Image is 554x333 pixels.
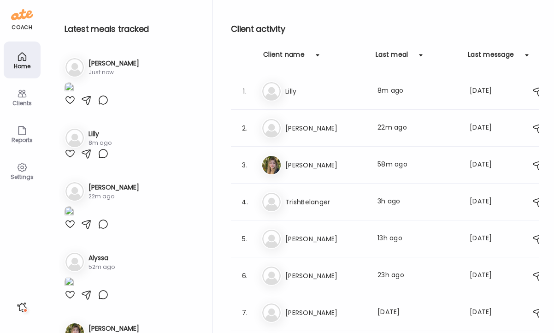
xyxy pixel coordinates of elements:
[239,86,250,97] div: 1.
[88,68,139,77] div: Just now
[65,58,84,77] img: bg-avatar-default.svg
[470,86,506,97] div: [DATE]
[285,307,366,318] h3: [PERSON_NAME]
[262,193,281,211] img: bg-avatar-default.svg
[239,233,250,244] div: 5.
[285,123,366,134] h3: [PERSON_NAME]
[88,263,115,271] div: 52m ago
[285,86,366,97] h3: Lilly
[285,160,366,171] h3: [PERSON_NAME]
[11,7,33,22] img: ate
[470,123,506,134] div: [DATE]
[470,196,506,208] div: [DATE]
[263,50,305,65] div: Client name
[470,270,506,281] div: [DATE]
[239,123,250,134] div: 2.
[239,270,250,281] div: 6.
[65,253,84,271] img: bg-avatar-default.svg
[65,82,74,95] img: images%2FEBKcrg089kPv9CeNHWqXn8ipdhy1%2FvpLozSjFdIiqPiwKc9ok%2F7Fi0QEluuprP8YCaDvJd_1080
[88,129,112,139] h3: Lilly
[470,160,506,171] div: [DATE]
[231,22,549,36] h2: Client activity
[262,303,281,322] img: bg-avatar-default.svg
[65,277,74,289] img: images%2FHbmTvmS0mzfMdnMdqrVFA58G9Bn1%2Fd4CRVR7WKaeKCTSAP63h%2FPnjeS98bXSHyDqPVsqFd_1080
[262,119,281,137] img: bg-avatar-default.svg
[285,270,366,281] h3: [PERSON_NAME]
[65,206,74,219] img: images%2F9gzcHaDABMc8TYtO7tcCTzd4Kqj2%2FSEYyYI6KH9DTgb3penwo%2FoU1TV5pg7yEPY3fuLJIj_1080
[377,123,459,134] div: 22m ago
[239,160,250,171] div: 3.
[262,156,281,174] img: avatars%2Fx8W7z04tsbVnaEI467mJYgiQDWq2
[262,267,281,285] img: bg-avatar-default.svg
[12,24,32,31] div: coach
[262,230,281,248] img: bg-avatar-default.svg
[377,196,459,208] div: 3h ago
[377,307,459,318] div: [DATE]
[65,22,197,36] h2: Latest meals tracked
[6,174,39,180] div: Settings
[468,50,514,65] div: Last message
[65,182,84,201] img: bg-avatar-default.svg
[65,129,84,147] img: bg-avatar-default.svg
[376,50,408,65] div: Last meal
[262,82,281,101] img: bg-avatar-default.svg
[88,192,139,201] div: 22m ago
[6,100,39,106] div: Clients
[377,160,459,171] div: 58m ago
[377,233,459,244] div: 13h ago
[239,307,250,318] div: 7.
[88,59,139,68] h3: [PERSON_NAME]
[285,196,366,208] h3: TrishBelanger
[470,233,506,244] div: [DATE]
[6,137,39,143] div: Reports
[285,233,366,244] h3: [PERSON_NAME]
[470,307,506,318] div: [DATE]
[88,139,112,147] div: 8m ago
[239,196,250,208] div: 4.
[88,253,115,263] h3: Alyssa
[88,183,139,192] h3: [PERSON_NAME]
[6,63,39,69] div: Home
[377,86,459,97] div: 8m ago
[377,270,459,281] div: 23h ago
